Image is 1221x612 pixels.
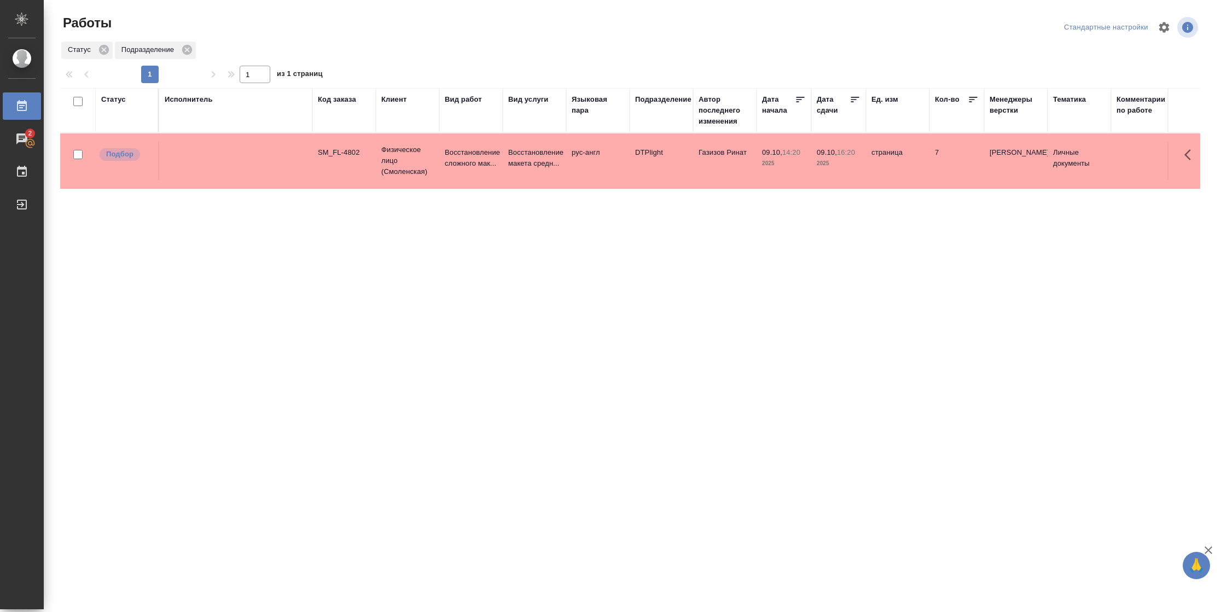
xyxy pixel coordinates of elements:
[929,142,984,180] td: 7
[381,144,434,177] p: Физическое лицо (Смоленская)
[445,147,497,169] p: Восстановление сложного мак...
[115,42,196,59] div: Подразделение
[866,142,929,180] td: страница
[782,148,800,156] p: 14:20
[3,125,41,153] a: 2
[990,147,1042,158] p: [PERSON_NAME]
[817,158,860,169] p: 2025
[762,158,806,169] p: 2025
[935,94,960,105] div: Кол-во
[1178,142,1204,168] button: Здесь прячутся важные кнопки
[121,44,178,55] p: Подразделение
[68,44,95,55] p: Статус
[572,94,624,116] div: Языковая пара
[318,147,370,158] div: SM_FL-4802
[1053,94,1086,105] div: Тематика
[318,94,356,105] div: Код заказа
[817,148,837,156] p: 09.10,
[1177,17,1200,38] span: Посмотреть информацию
[635,94,691,105] div: Подразделение
[165,94,213,105] div: Исполнитель
[1061,19,1151,36] div: split button
[762,148,782,156] p: 09.10,
[445,94,482,105] div: Вид работ
[1183,552,1210,579] button: 🙏
[508,147,561,169] p: Восстановление макета средн...
[277,67,323,83] span: из 1 страниц
[1151,14,1177,40] span: Настроить таблицу
[630,142,693,180] td: DTPlight
[1187,554,1206,577] span: 🙏
[61,42,113,59] div: Статус
[871,94,898,105] div: Ед. изм
[1117,94,1169,116] div: Комментарии по работе
[762,94,795,116] div: Дата начала
[566,142,630,180] td: рус-англ
[990,94,1042,116] div: Менеджеры верстки
[21,128,38,139] span: 2
[1053,147,1106,169] p: Личные документы
[508,94,549,105] div: Вид услуги
[381,94,406,105] div: Клиент
[837,148,855,156] p: 16:20
[693,142,757,180] td: Газизов Ринат
[98,147,153,162] div: Можно подбирать исполнителей
[106,149,133,160] p: Подбор
[60,14,112,32] span: Работы
[101,94,126,105] div: Статус
[699,94,751,127] div: Автор последнего изменения
[817,94,850,116] div: Дата сдачи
